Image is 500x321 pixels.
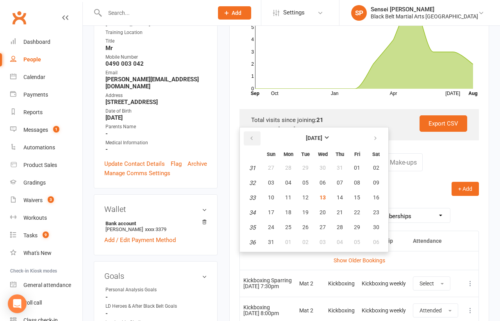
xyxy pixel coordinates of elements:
span: 05 [354,239,360,245]
button: 02 [366,161,386,175]
a: Calendar [10,68,82,86]
div: LD Heroes & After Black Belt Goals [105,303,177,310]
a: Flag [171,159,182,169]
a: What's New [10,244,82,262]
h3: Wallet [104,205,207,213]
strong: - [105,310,207,317]
em: 32 [249,179,255,187]
span: 03 [268,179,274,186]
button: 27 [263,161,279,175]
div: Messages [23,127,48,133]
span: 9 [43,231,49,238]
em: 36 [249,239,255,246]
small: Sunday [267,151,275,157]
button: 18 [280,206,296,220]
button: 06 [314,176,331,190]
div: Mobile Number [105,54,207,61]
button: 21 [332,206,348,220]
button: 31 [332,161,348,175]
h3: Goals [104,272,207,280]
button: 30 [366,221,386,235]
button: 26 [297,221,314,235]
button: 28 [332,221,348,235]
a: Tasks 9 [10,227,82,244]
div: Calendar [23,74,45,80]
span: 27 [268,165,274,171]
div: Kickboxing weekly [362,281,406,287]
span: 04 [337,239,343,245]
span: 19 [302,209,309,215]
a: People [10,51,82,68]
span: 01 [285,239,291,245]
span: 31 [337,165,343,171]
div: Kickboxing Sparring [243,278,292,283]
a: Product Sales [10,156,82,174]
span: 30 [320,165,326,171]
div: Payments [23,91,48,98]
div: Date of Birth [105,108,207,115]
button: Attended [413,303,458,317]
span: 06 [373,239,379,245]
span: 12 [302,194,309,201]
div: Workouts [23,215,47,221]
button: 05 [297,176,314,190]
div: Sensei [PERSON_NAME] [371,6,478,13]
a: Show Older Bookings [334,257,385,264]
strong: [DATE] [105,114,207,121]
span: Select [420,280,434,287]
button: Select [413,276,450,291]
div: Address [105,92,207,99]
div: Automations [23,144,55,151]
button: 25 [280,221,296,235]
small: Thursday [336,151,344,157]
button: 19 [297,206,314,220]
strong: [DATE] [306,135,322,141]
strong: Mr [105,45,207,52]
button: 09 [366,176,386,190]
span: 10 [268,194,274,201]
strong: 0490 003 042 [105,60,207,67]
span: 07 [337,179,343,186]
a: Export CSV [420,115,467,132]
button: 17 [263,206,279,220]
span: 05 [302,179,309,186]
span: 03 [320,239,326,245]
button: 28 [280,161,296,175]
button: 15 [349,191,365,205]
button: 03 [314,235,331,249]
button: 01 [349,161,365,175]
a: Roll call [10,294,82,312]
a: Gradings [10,174,82,192]
div: Product Sales [23,162,57,168]
span: 29 [354,224,360,230]
th: Attendance [409,231,462,251]
a: Add / Edit Payment Method [104,235,176,245]
a: Manage Comms Settings [104,169,170,178]
div: Reports [23,109,43,115]
strong: 21 [316,117,323,124]
a: Clubworx [9,8,29,27]
span: 20 [320,209,326,215]
span: 30 [373,224,379,230]
a: Update Contact Details [104,159,165,169]
button: 20 [314,206,331,220]
button: 08 [349,176,365,190]
div: People [23,56,41,63]
div: Total visits since joining: [251,115,467,125]
div: Roll call [23,299,42,306]
button: 16 [366,191,386,205]
button: 31 [263,235,279,249]
span: 26 [302,224,309,230]
span: 28 [337,224,343,230]
button: 30 [314,161,331,175]
span: 21 [337,209,343,215]
span: 15 [354,194,360,201]
div: Kickboxing [328,308,355,314]
div: Kickboxing weekly [362,308,406,314]
button: 10 [263,191,279,205]
a: General attendance kiosk mode [10,276,82,294]
span: 22 [354,209,360,215]
div: Email [105,69,207,77]
em: 33 [249,194,255,201]
button: 07 [332,176,348,190]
